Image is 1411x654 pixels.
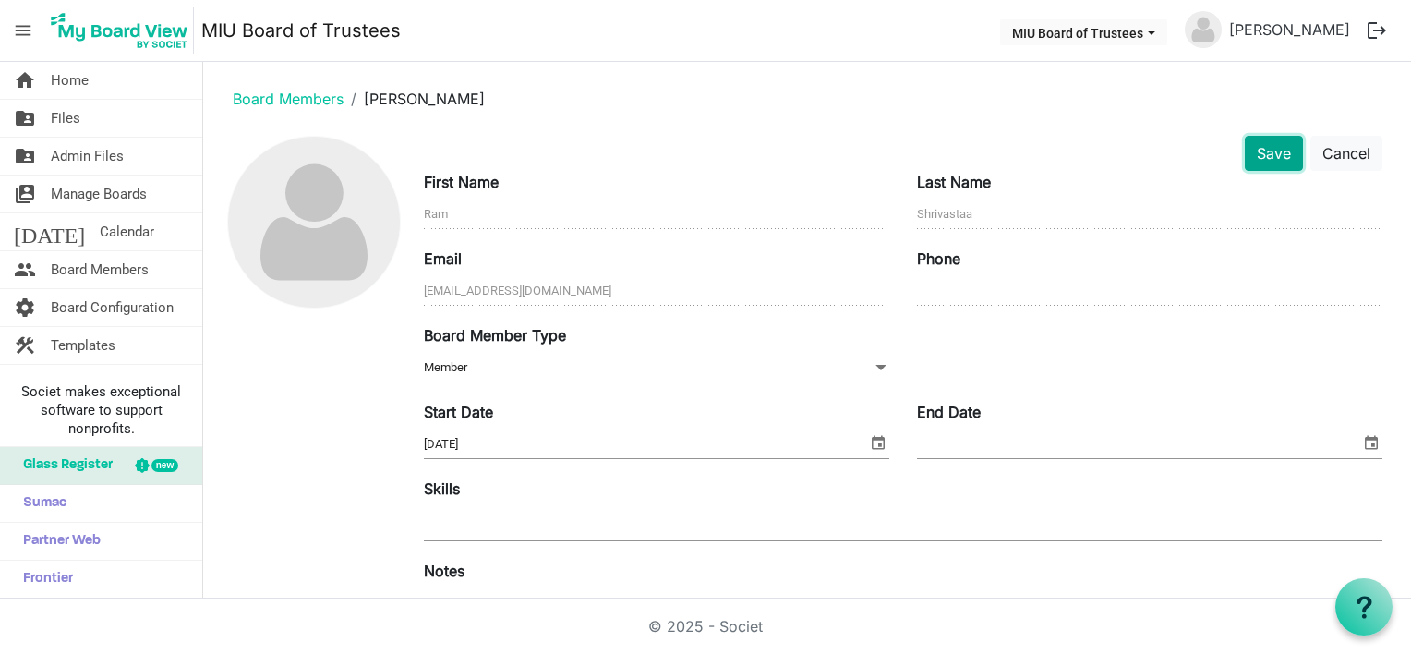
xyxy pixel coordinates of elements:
img: no-profile-picture.svg [228,137,399,308]
span: construction [14,327,36,364]
span: Sumac [14,485,66,522]
span: folder_shared [14,100,36,137]
button: MIU Board of Trustees dropdownbutton [1000,19,1167,45]
a: Board Members [233,90,344,108]
label: End Date [917,401,981,423]
span: select [1360,430,1382,454]
label: Skills [424,478,460,500]
label: Last Name [917,171,991,193]
label: Email [424,248,462,270]
button: logout [1357,11,1396,50]
span: select [867,430,889,454]
span: Board Members [51,251,149,288]
a: [PERSON_NAME] [1222,11,1357,48]
span: Glass Register [14,447,113,484]
span: folder_shared [14,138,36,175]
span: Home [51,62,89,99]
span: people [14,251,36,288]
li: [PERSON_NAME] [344,88,485,110]
span: Files [51,100,80,137]
span: home [14,62,36,99]
span: [DATE] [14,213,85,250]
span: Frontier [14,561,73,598]
span: settings [14,289,36,326]
span: Partner Web [14,523,101,560]
div: new [151,459,178,472]
span: Templates [51,327,115,364]
span: Admin Files [51,138,124,175]
span: menu [6,13,41,48]
img: no-profile-picture.svg [1185,11,1222,48]
button: Cancel [1310,136,1382,171]
span: Calendar [100,213,154,250]
a: MIU Board of Trustees [201,12,401,49]
label: Board Member Type [424,324,566,346]
span: Manage Boards [51,176,147,212]
span: Board Configuration [51,289,174,326]
img: My Board View Logo [45,7,194,54]
button: Save [1245,136,1303,171]
label: Notes [424,560,464,582]
label: Start Date [424,401,493,423]
a: My Board View Logo [45,7,201,54]
label: Phone [917,248,960,270]
label: First Name [424,171,499,193]
span: Societ makes exceptional software to support nonprofits. [8,382,194,438]
a: © 2025 - Societ [648,617,763,636]
span: switch_account [14,176,36,212]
